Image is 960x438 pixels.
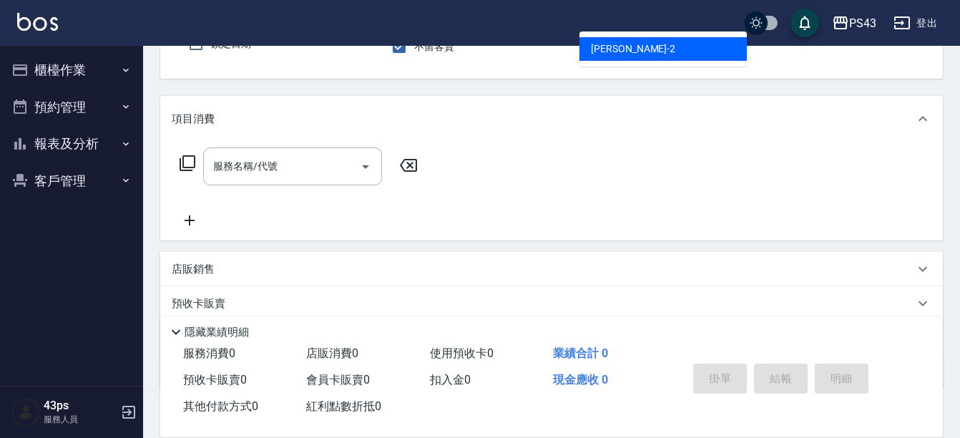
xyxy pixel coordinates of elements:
div: 預收卡販賣 [160,286,943,321]
p: 預收卡販賣 [172,296,225,311]
p: 項目消費 [172,112,215,127]
span: 店販消費 0 [306,346,358,360]
button: 登出 [888,10,943,36]
span: 扣入金 0 [430,373,471,386]
p: 服務人員 [44,413,117,426]
img: Person [11,398,40,427]
span: 預收卡販賣 0 [183,373,247,386]
button: 預約管理 [6,89,137,126]
span: 會員卡販賣 0 [306,373,370,386]
h5: 43ps [44,399,117,413]
span: 業績合計 0 [553,346,608,360]
span: 不留客資 [414,39,454,54]
button: Open [354,155,377,178]
button: save [790,9,819,37]
div: PS43 [849,14,876,32]
span: 其他付款方式 0 [183,399,258,413]
p: 店販銷售 [172,262,215,277]
span: 服務消費 0 [183,346,235,360]
span: 使用預收卡 0 [430,346,494,360]
span: 現金應收 0 [553,373,608,386]
div: 店販銷售 [160,252,943,286]
button: 櫃檯作業 [6,52,137,89]
button: 客戶管理 [6,162,137,200]
button: PS43 [826,9,882,38]
span: 紅利點數折抵 0 [306,399,381,413]
img: Logo [17,13,58,31]
p: 隱藏業績明細 [185,325,249,340]
div: 項目消費 [160,96,943,142]
button: 報表及分析 [6,125,137,162]
span: [PERSON_NAME] -2 [591,42,675,57]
